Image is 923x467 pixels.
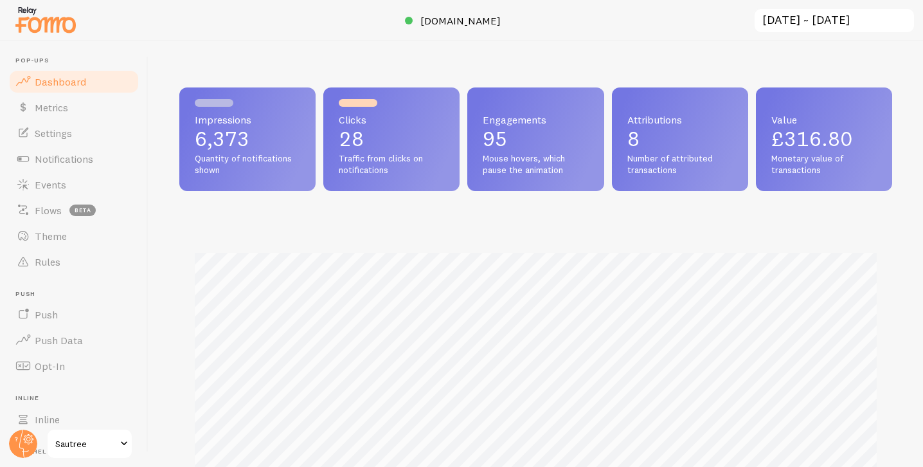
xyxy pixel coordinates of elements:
[15,290,140,298] span: Push
[35,152,93,165] span: Notifications
[339,114,444,125] span: Clicks
[35,178,66,191] span: Events
[35,255,60,268] span: Rules
[483,153,588,176] span: Mouse hovers, which pause the animation
[771,126,853,151] span: £316.80
[69,205,96,216] span: beta
[46,428,133,459] a: Sautree
[8,120,140,146] a: Settings
[8,407,140,432] a: Inline
[35,127,72,140] span: Settings
[15,57,140,65] span: Pop-ups
[483,114,588,125] span: Engagements
[13,3,78,36] img: fomo-relay-logo-orange.svg
[35,334,83,347] span: Push Data
[339,129,444,149] p: 28
[8,172,140,197] a: Events
[35,360,65,372] span: Opt-In
[8,302,140,327] a: Push
[35,204,62,217] span: Flows
[483,129,588,149] p: 95
[35,75,86,88] span: Dashboard
[8,249,140,275] a: Rules
[771,114,877,125] span: Value
[771,153,877,176] span: Monetary value of transactions
[8,95,140,120] a: Metrics
[8,69,140,95] a: Dashboard
[195,153,300,176] span: Quantity of notifications shown
[35,308,58,321] span: Push
[339,153,444,176] span: Traffic from clicks on notifications
[195,114,300,125] span: Impressions
[8,327,140,353] a: Push Data
[8,197,140,223] a: Flows beta
[8,223,140,249] a: Theme
[55,436,116,452] span: Sautree
[627,153,733,176] span: Number of attributed transactions
[8,146,140,172] a: Notifications
[35,230,67,243] span: Theme
[35,101,68,114] span: Metrics
[195,129,300,149] p: 6,373
[35,413,60,426] span: Inline
[15,394,140,403] span: Inline
[627,129,733,149] p: 8
[627,114,733,125] span: Attributions
[8,353,140,379] a: Opt-In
